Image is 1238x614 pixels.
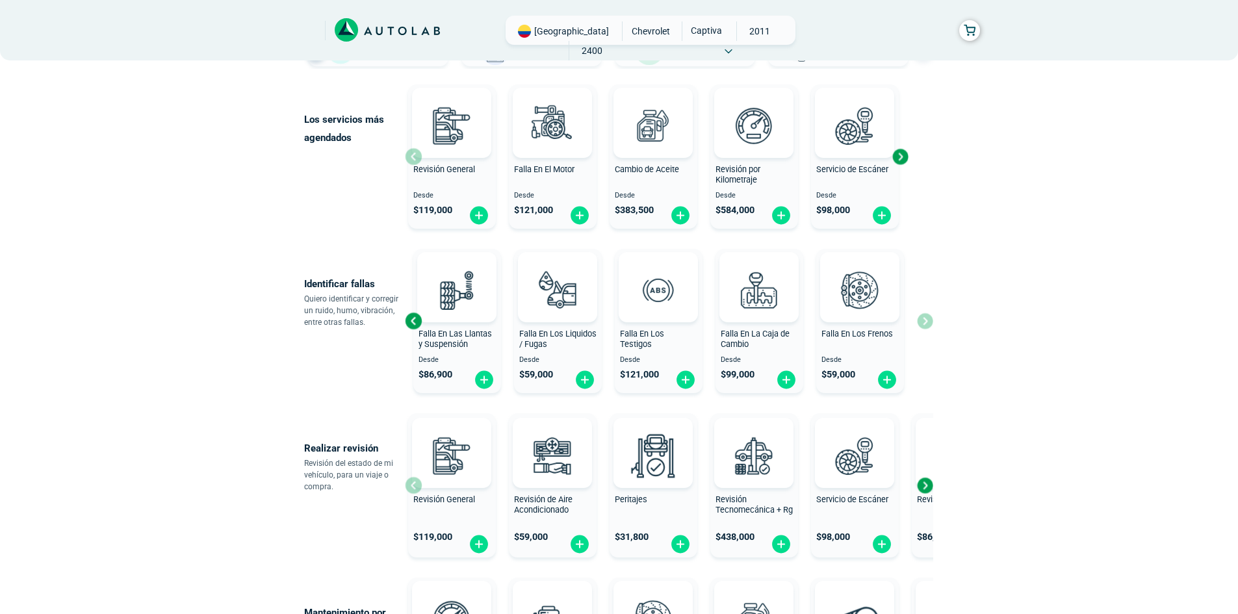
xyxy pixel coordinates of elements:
[710,413,798,557] button: Revisión Tecnomecánica + Rg $438,000
[413,531,452,543] span: $ 119,000
[514,531,548,543] span: $ 59,000
[826,427,883,484] img: escaner-v3.svg
[771,205,792,225] img: fi_plus-circle2.svg
[413,249,501,393] button: Falla En Las Llantas y Suspensión Desde $86,900
[437,255,476,294] img: AD0BCuuxAAAAAElFTkSuQmCC
[634,90,673,129] img: AD0BCuuxAAAAAElFTkSuQmCC
[432,90,471,129] img: AD0BCuuxAAAAAElFTkSuQmCC
[304,110,405,147] p: Los servicios más agendados
[725,427,782,484] img: revision_tecno_mecanica-v3.svg
[413,205,452,216] span: $ 119,000
[725,97,782,154] img: revision_por_kilometraje-v3.svg
[620,369,659,380] span: $ 121,000
[514,205,553,216] span: $ 121,000
[890,147,910,166] div: Next slide
[877,370,897,390] img: fi_plus-circle2.svg
[509,413,597,557] button: Revisión de Aire Acondicionado $59,000
[538,255,577,294] img: AD0BCuuxAAAAAElFTkSuQmCC
[670,205,691,225] img: fi_plus-circle2.svg
[675,370,696,390] img: fi_plus-circle2.svg
[816,494,888,504] span: Servicio de Escáner
[524,427,581,484] img: aire_acondicionado-v3.svg
[821,369,855,380] span: $ 59,000
[574,370,595,390] img: fi_plus-circle2.svg
[730,261,788,318] img: diagnostic_caja-de-cambios-v3.svg
[871,205,892,225] img: fi_plus-circle2.svg
[534,25,609,38] span: [GEOGRAPHIC_DATA]
[408,413,496,557] button: Revisión General $119,000
[514,249,602,393] button: Falla En Los Liquidos / Fugas Desde $59,000
[615,164,679,174] span: Cambio de Aceite
[620,329,664,350] span: Falla En Los Testigos
[816,205,850,216] span: $ 98,000
[639,255,678,294] img: AD0BCuuxAAAAAElFTkSuQmCC
[721,369,754,380] span: $ 99,000
[569,534,590,554] img: fi_plus-circle2.svg
[826,97,883,154] img: escaner-v3.svg
[816,164,888,174] span: Servicio de Escáner
[620,356,697,365] span: Desde
[831,261,888,318] img: diagnostic_disco-de-freno-v3.svg
[716,205,754,216] span: $ 584,000
[304,275,405,293] p: Identificar fallas
[912,413,999,557] button: Revisión de Batería $86,900
[514,192,591,200] span: Desde
[432,420,471,459] img: AD0BCuuxAAAAAElFTkSuQmCC
[423,427,480,484] img: revision_general-v3.svg
[811,84,899,229] button: Servicio de Escáner Desde $98,000
[628,21,674,41] span: CHEVROLET
[721,356,798,365] span: Desde
[682,21,729,40] span: CAPTIVA
[721,329,790,350] span: Falla En La Caja de Cambio
[404,311,423,331] div: Previous slide
[670,534,691,554] img: fi_plus-circle2.svg
[304,439,405,457] p: Realizar revisión
[716,192,793,200] span: Desde
[569,41,615,60] span: 2400
[840,255,879,294] img: AD0BCuuxAAAAAElFTkSuQmCC
[615,192,692,200] span: Desde
[821,329,893,339] span: Falla En Los Frenos
[533,420,572,459] img: AD0BCuuxAAAAAElFTkSuQmCC
[518,25,531,38] img: Flag of COLOMBIA
[610,84,697,229] button: Cambio de Aceite Desde $383,500
[509,84,597,229] button: Falla En El Motor Desde $121,000
[413,164,475,174] span: Revisión General
[615,205,654,216] span: $ 383,500
[835,420,874,459] img: AD0BCuuxAAAAAElFTkSuQmCC
[615,531,649,543] span: $ 31,800
[927,427,984,484] img: cambio_bateria-v3.svg
[816,192,894,200] span: Desde
[734,90,773,129] img: AD0BCuuxAAAAAElFTkSuQmCC
[519,356,597,365] span: Desde
[716,494,793,515] span: Revisión Tecnomecánica + Rg
[615,494,647,504] span: Peritajes
[610,413,697,557] button: Peritajes $31,800
[304,457,405,492] p: Revisión del estado de mi vehículo, para un viaje o compra.
[514,164,574,174] span: Falla En El Motor
[413,494,475,504] span: Revisión General
[569,205,590,225] img: fi_plus-circle2.svg
[816,531,850,543] span: $ 98,000
[413,192,491,200] span: Desde
[519,329,597,350] span: Falla En Los Liquidos / Fugas
[917,531,951,543] span: $ 86,900
[915,476,935,495] div: Next slide
[514,494,573,515] span: Revisión de Aire Acondicionado
[304,293,405,328] p: Quiero identificar y corregir un ruido, humo, vibración, entre otras fallas.
[519,369,553,380] span: $ 59,000
[625,97,682,154] img: cambio_de_aceite-v3.svg
[917,494,987,504] span: Revisión de Batería
[625,427,682,484] img: peritaje-v3.svg
[419,356,496,365] span: Desde
[524,97,581,154] img: diagnostic_engine-v3.svg
[474,370,495,390] img: fi_plus-circle2.svg
[630,261,687,318] img: diagnostic_diagnostic_abs-v3.svg
[734,420,773,459] img: AD0BCuuxAAAAAElFTkSuQmCC
[811,413,899,557] button: Servicio de Escáner $98,000
[740,255,779,294] img: AD0BCuuxAAAAAElFTkSuQmCC
[776,370,797,390] img: fi_plus-circle2.svg
[615,249,703,393] button: Falla En Los Testigos Desde $121,000
[716,164,760,185] span: Revisión por Kilometraje
[469,205,489,225] img: fi_plus-circle2.svg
